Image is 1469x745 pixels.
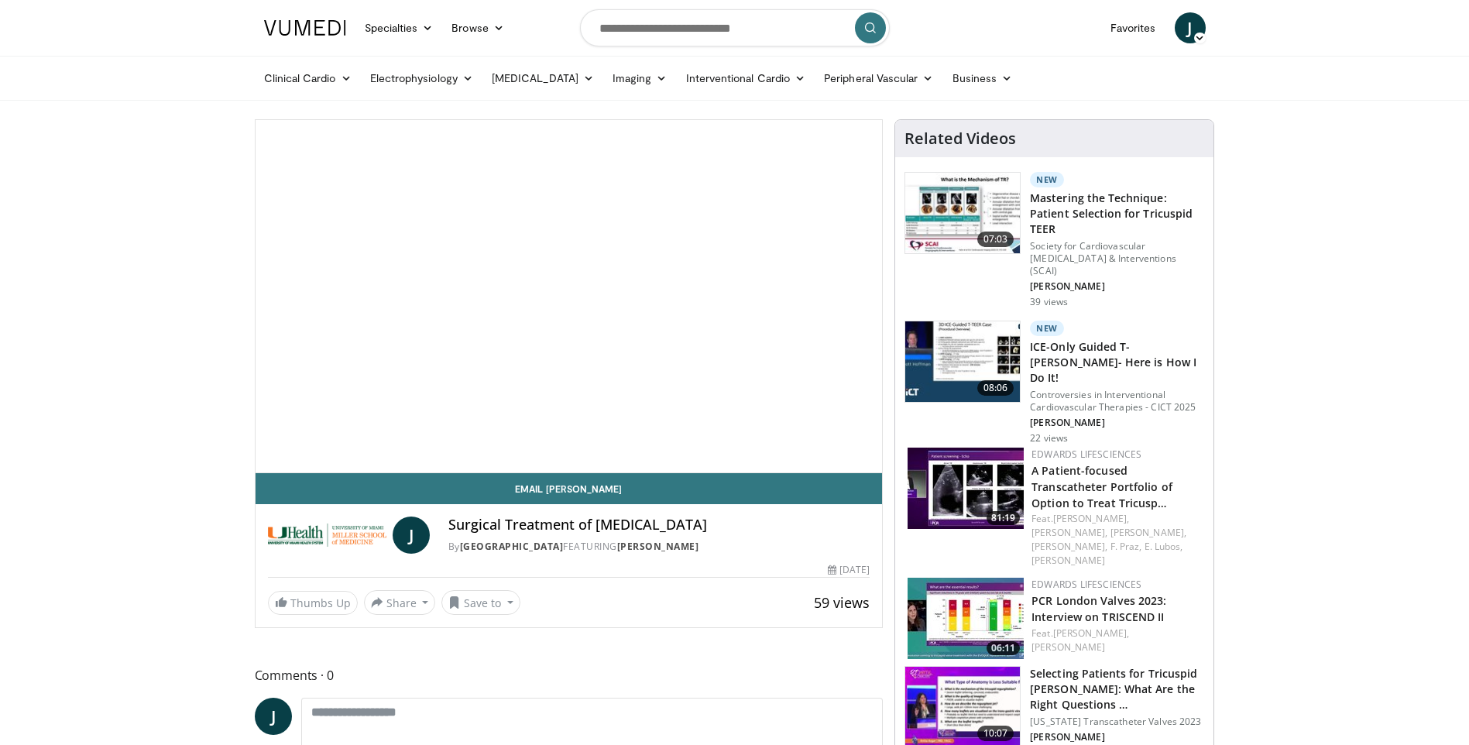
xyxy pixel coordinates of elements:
a: J [393,517,430,554]
img: VuMedi Logo [264,20,346,36]
p: [US_STATE] Transcatheter Valves 2023 [1030,716,1204,728]
div: [DATE] [828,563,870,577]
button: Share [364,590,436,615]
p: New [1030,321,1064,336]
a: [MEDICAL_DATA] [482,63,603,94]
h3: Selecting Patients for Tricuspid [PERSON_NAME]: What Are the Right Questions … [1030,666,1204,712]
img: f258d51d-6721-4067-b638-4d2bcb6bde4c.150x105_q85_crop-smart_upscale.jpg [908,578,1024,659]
div: By FEATURING [448,540,870,554]
a: [PERSON_NAME], [1031,526,1107,539]
a: Clinical Cardio [255,63,361,94]
span: 59 views [814,593,870,612]
a: [GEOGRAPHIC_DATA] [460,540,564,553]
img: e427e63d-a34d-416a-842f-984c934844ab.150x105_q85_crop-smart_upscale.jpg [905,321,1020,402]
h4: Surgical Treatment of [MEDICAL_DATA] [448,517,870,534]
a: Peripheral Vascular [815,63,942,94]
input: Search topics, interventions [580,9,890,46]
img: 89c99c6b-51af-422b-9e16-584247a1f9e1.150x105_q85_crop-smart_upscale.jpg [908,448,1024,529]
span: 81:19 [987,511,1020,525]
p: 22 views [1030,432,1068,445]
div: Feat. [1031,627,1201,654]
span: 07:03 [977,232,1014,247]
p: Society for Cardiovascular [MEDICAL_DATA] & Interventions (SCAI) [1030,240,1204,277]
a: 81:19 [908,448,1024,529]
a: [PERSON_NAME] [1031,554,1105,567]
h3: ICE-Only Guided T-[PERSON_NAME]- Here is How I Do It! [1030,339,1204,386]
a: Imaging [603,63,677,94]
a: Browse [442,12,513,43]
h3: Mastering the Technique: Patient Selection for Tricuspid TEER [1030,191,1204,237]
a: [PERSON_NAME], [1110,526,1186,539]
h4: Related Videos [904,129,1016,148]
a: J [255,698,292,735]
a: [PERSON_NAME], [1053,627,1129,640]
a: 06:11 [908,578,1024,659]
a: Specialties [355,12,443,43]
a: [PERSON_NAME] [617,540,699,553]
a: A Patient-focused Transcatheter Portfolio of Option to Treat Tricusp… [1031,463,1172,510]
a: E. Lubos, [1145,540,1183,553]
p: [PERSON_NAME] [1030,280,1204,293]
span: Comments 0 [255,665,884,685]
a: Edwards Lifesciences [1031,578,1141,591]
video-js: Video Player [256,120,883,473]
button: Save to [441,590,520,615]
a: Edwards Lifesciences [1031,448,1141,461]
a: [PERSON_NAME] [1031,640,1105,654]
a: Favorites [1101,12,1165,43]
span: 08:06 [977,380,1014,396]
p: 39 views [1030,296,1068,308]
p: [PERSON_NAME] [1030,417,1204,429]
p: [PERSON_NAME] [1030,731,1204,743]
a: Electrophysiology [361,63,482,94]
a: Email [PERSON_NAME] [256,473,883,504]
span: 10:07 [977,726,1014,741]
a: PCR London Valves 2023: Interview on TRISCEND II [1031,593,1166,624]
a: [PERSON_NAME], [1031,540,1107,553]
img: 47e2ecf0-ee3f-4e66-94ec-36b848c19fd4.150x105_q85_crop-smart_upscale.jpg [905,173,1020,253]
a: [PERSON_NAME], [1053,512,1129,525]
p: Controversies in Interventional Cardiovascular Therapies - CICT 2025 [1030,389,1204,414]
img: University of Miami [268,517,386,554]
a: Interventional Cardio [677,63,815,94]
a: J [1175,12,1206,43]
a: 07:03 New Mastering the Technique: Patient Selection for Tricuspid TEER Society for Cardiovascula... [904,172,1204,308]
p: New [1030,172,1064,187]
a: F. Praz, [1110,540,1142,553]
a: Business [943,63,1022,94]
a: 08:06 New ICE-Only Guided T-[PERSON_NAME]- Here is How I Do It! Controversies in Interventional C... [904,321,1204,445]
a: Thumbs Up [268,591,358,615]
div: Feat. [1031,512,1201,568]
span: 06:11 [987,641,1020,655]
